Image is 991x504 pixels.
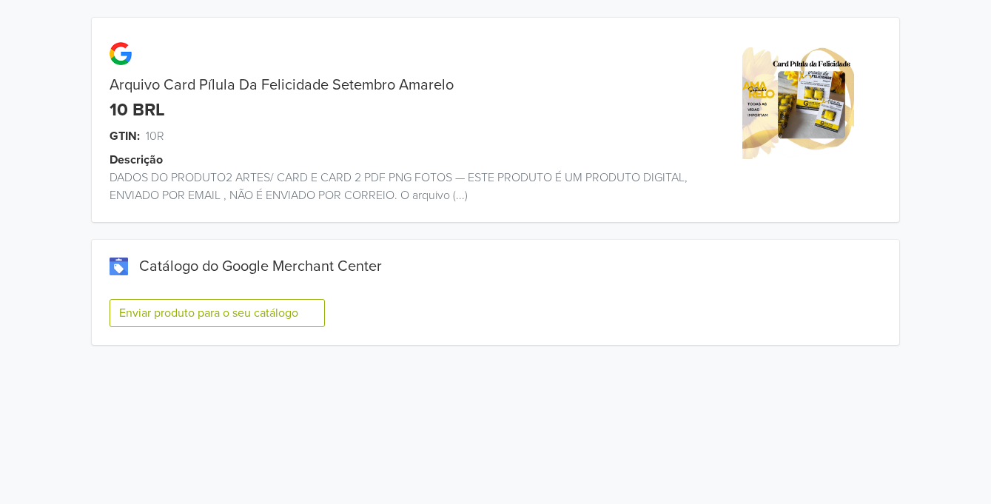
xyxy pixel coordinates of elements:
[110,151,715,169] div: Descrição
[110,258,881,275] div: Catálogo do Google Merchant Center
[110,299,325,327] button: Enviar produto para o seu catálogo
[92,169,697,204] div: DADOS DO PRODUTO2 ARTES/ CARD E CARD 2 PDF PNG FOTOS — ESTE PRODUTO É UM PRODUTO DIGITAL, ENVIADO...
[92,76,697,94] div: Arquivo Card Pílula Da Felicidade Setembro Amarelo
[146,127,164,145] span: 10R
[110,127,140,145] span: GTIN:
[110,100,165,121] div: 10 BRL
[742,47,854,159] img: product_image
